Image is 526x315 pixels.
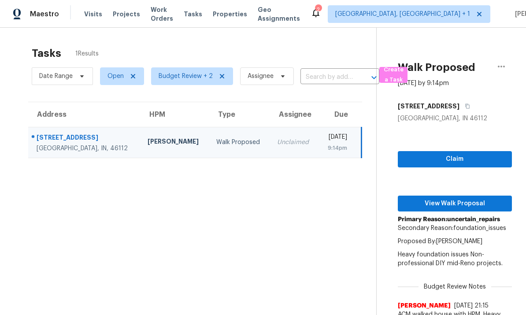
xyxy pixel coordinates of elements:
h2: Walk Proposed [398,63,475,72]
span: [GEOGRAPHIC_DATA], [GEOGRAPHIC_DATA] + 1 [335,10,470,19]
b: Primary Reason: uncertain_repairs [398,216,500,222]
div: 2 [315,5,321,14]
th: HPM [141,102,209,127]
span: Properties [213,10,247,19]
span: Secondary Reason: foundation_issues [398,225,506,231]
div: [DATE] by 9:14pm [398,79,449,88]
span: Geo Assignments [258,5,300,23]
span: Create a Task [384,65,403,85]
div: [GEOGRAPHIC_DATA], IN 46112 [398,114,512,123]
input: Search by address [300,70,355,84]
div: [PERSON_NAME] [148,137,202,148]
span: Claim [405,154,505,165]
span: Visits [84,10,102,19]
p: Proposed By: [PERSON_NAME] [398,237,512,246]
span: Maestro [30,10,59,19]
button: Claim [398,151,512,167]
th: Address [28,102,141,127]
span: Budget Review + 2 [159,72,213,81]
button: Create a Task [379,67,407,83]
div: Unclaimed [277,138,311,147]
span: Assignee [248,72,274,81]
th: Assignee [270,102,319,127]
p: Heavy foundation issues Non-professional DIY mid-Reno projects. [398,250,512,268]
span: Open [107,72,124,81]
div: [GEOGRAPHIC_DATA], IN, 46112 [37,144,133,153]
th: Due [319,102,362,127]
span: Budget Review Notes [419,282,491,291]
div: [STREET_ADDRESS] [37,133,133,144]
span: Projects [113,10,140,19]
h2: Tasks [32,49,61,58]
div: [DATE] [326,133,347,144]
span: Tasks [184,11,202,17]
button: Copy Address [459,98,471,114]
span: Work Orders [151,5,173,23]
span: View Walk Proposal [405,198,505,209]
div: Walk Proposed [216,138,263,147]
button: View Walk Proposal [398,196,512,212]
h5: [STREET_ADDRESS] [398,102,459,111]
button: Open [368,71,380,84]
th: Type [209,102,270,127]
div: 9:14pm [326,144,347,152]
span: [PERSON_NAME] [398,301,451,310]
span: [DATE] 21:15 [454,303,489,309]
span: Date Range [39,72,73,81]
span: 1 Results [75,49,99,58]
